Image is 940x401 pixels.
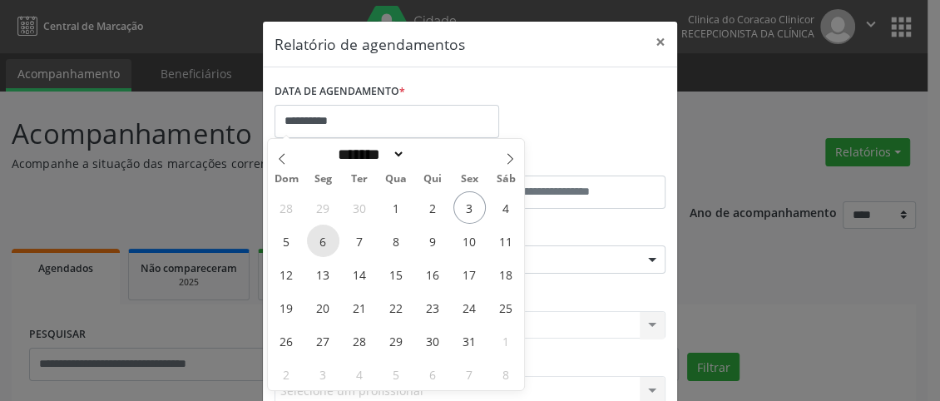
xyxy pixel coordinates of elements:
[490,358,522,390] span: Novembro 8, 2025
[417,291,449,324] span: Outubro 23, 2025
[275,33,465,55] h5: Relatório de agendamentos
[307,324,339,357] span: Outubro 27, 2025
[490,258,522,290] span: Outubro 18, 2025
[405,146,460,163] input: Year
[474,150,665,176] label: ATÉ
[380,324,413,357] span: Outubro 29, 2025
[490,191,522,224] span: Outubro 4, 2025
[344,258,376,290] span: Outubro 14, 2025
[453,358,486,390] span: Novembro 7, 2025
[344,225,376,257] span: Outubro 7, 2025
[307,358,339,390] span: Novembro 3, 2025
[417,324,449,357] span: Outubro 30, 2025
[417,258,449,290] span: Outubro 16, 2025
[307,291,339,324] span: Outubro 20, 2025
[268,174,304,185] span: Dom
[417,191,449,224] span: Outubro 2, 2025
[270,291,303,324] span: Outubro 19, 2025
[307,258,339,290] span: Outubro 13, 2025
[380,225,413,257] span: Outubro 8, 2025
[451,174,487,185] span: Sex
[270,324,303,357] span: Outubro 26, 2025
[341,174,378,185] span: Ter
[275,79,405,105] label: DATA DE AGENDAMENTO
[304,174,341,185] span: Seg
[487,174,524,185] span: Sáb
[270,258,303,290] span: Outubro 12, 2025
[453,324,486,357] span: Outubro 31, 2025
[453,191,486,224] span: Outubro 3, 2025
[453,258,486,290] span: Outubro 17, 2025
[453,225,486,257] span: Outubro 10, 2025
[307,225,339,257] span: Outubro 6, 2025
[490,291,522,324] span: Outubro 25, 2025
[270,358,303,390] span: Novembro 2, 2025
[332,146,405,163] select: Month
[270,191,303,224] span: Setembro 28, 2025
[380,291,413,324] span: Outubro 22, 2025
[270,225,303,257] span: Outubro 5, 2025
[307,191,339,224] span: Setembro 29, 2025
[344,324,376,357] span: Outubro 28, 2025
[453,291,486,324] span: Outubro 24, 2025
[344,191,376,224] span: Setembro 30, 2025
[380,358,413,390] span: Novembro 5, 2025
[414,174,451,185] span: Qui
[490,324,522,357] span: Novembro 1, 2025
[344,358,376,390] span: Novembro 4, 2025
[380,191,413,224] span: Outubro 1, 2025
[380,258,413,290] span: Outubro 15, 2025
[644,22,677,62] button: Close
[417,358,449,390] span: Novembro 6, 2025
[344,291,376,324] span: Outubro 21, 2025
[490,225,522,257] span: Outubro 11, 2025
[378,174,414,185] span: Qua
[417,225,449,257] span: Outubro 9, 2025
